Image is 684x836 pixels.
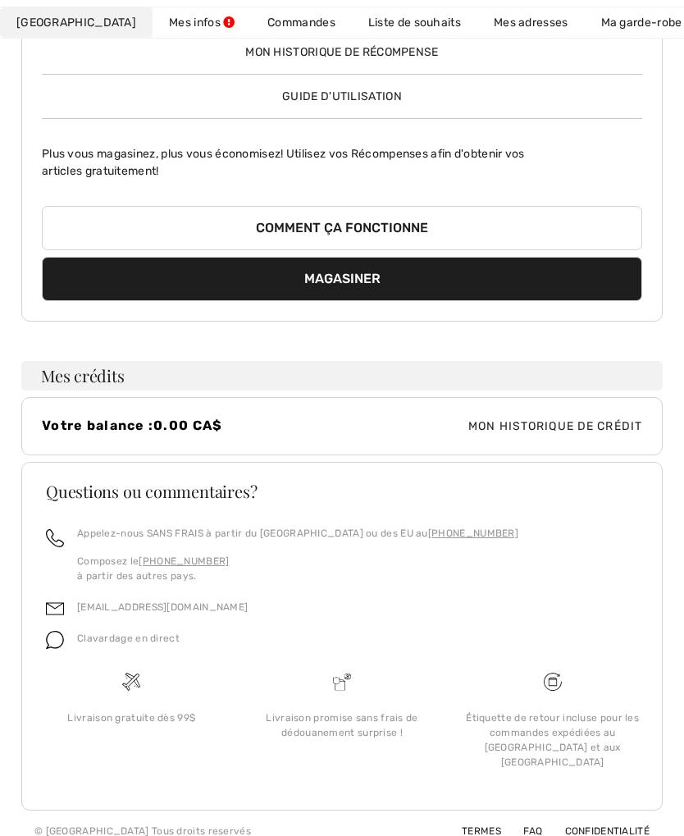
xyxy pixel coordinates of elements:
p: Plus vous magasinez, plus vous économisez! Utilisez vos Récompenses afin d'obtenir vos articles g... [42,132,642,180]
img: Livraison promise sans frais de dédouanement surprise&nbsp;! [333,673,351,691]
button: Magasiner [42,257,642,301]
img: Livraison gratuite dès 99$ [122,673,140,691]
span: Clavardage en direct [77,633,180,644]
h3: Mes crédits [21,361,663,391]
span: Mon historique de récompense [42,43,642,61]
a: Mes adresses [477,7,585,38]
a: [PHONE_NUMBER] [139,555,229,567]
button: Comment ça fonctionne [42,206,642,250]
div: Livraison gratuite dès 99$ [39,710,224,725]
img: call [46,529,64,547]
a: [EMAIL_ADDRESS][DOMAIN_NAME] [77,601,248,613]
span: Guide d'utilisation [282,89,402,103]
a: Mes infos [153,7,251,38]
img: Livraison gratuite dès 99$ [544,673,562,691]
p: Composez le à partir des autres pays. [77,554,518,583]
span: [GEOGRAPHIC_DATA] [16,14,136,31]
span: 0.00 CA$ [153,418,222,433]
div: Livraison promise sans frais de dédouanement surprise ! [250,710,435,740]
img: email [46,600,64,618]
a: [PHONE_NUMBER] [428,528,518,539]
div: Étiquette de retour incluse pour les commandes expédiées au [GEOGRAPHIC_DATA] et aux [GEOGRAPHIC_... [460,710,645,770]
img: chat [46,631,64,649]
p: Appelez-nous SANS FRAIS à partir du [GEOGRAPHIC_DATA] ou des EU au [77,526,518,541]
h4: Votre balance : [42,418,342,433]
a: Liste de souhaits [352,7,477,38]
a: Commandes [251,7,352,38]
h3: Questions ou commentaires? [46,483,638,500]
span: Mon historique de crédit [342,418,642,435]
